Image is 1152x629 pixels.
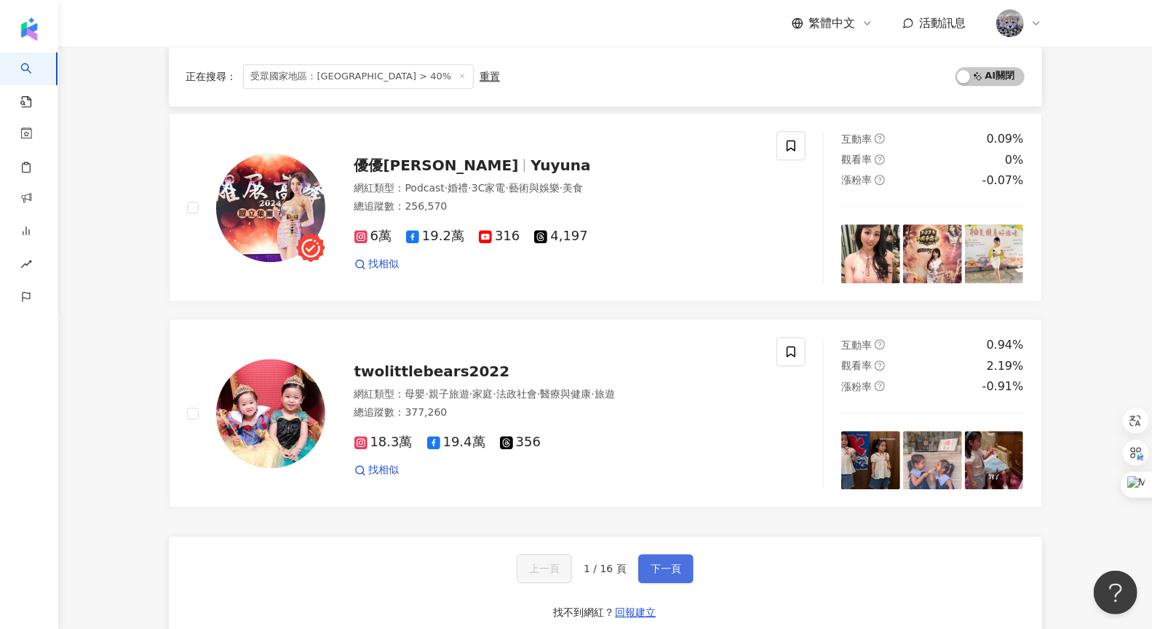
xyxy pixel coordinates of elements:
span: twolittlebears2022 [354,363,510,380]
div: -0.07% [982,173,1024,189]
iframe: Help Scout Beacon - Open [1094,571,1137,614]
span: · [426,388,429,400]
span: question-circle [875,360,885,371]
a: KOL Avatartwolittlebears2022網紅類型：母嬰·親子旅遊·家庭·法政社會·醫療與健康·旅遊總追蹤數：377,26018.3萬19.4萬356找相似互動率question-... [169,319,1042,507]
span: 下一頁 [651,563,681,574]
span: 回報建立 [616,606,656,618]
span: 19.2萬 [406,229,464,244]
span: · [468,182,471,194]
a: KOL Avatar優優[PERSON_NAME]Yuyuna網紅類型：Podcast·婚禮·3C家電·藝術與娛樂·美食總追蹤數：256,5706萬19.2萬3164,197找相似互動率ques... [169,113,1042,301]
span: 家庭 [472,388,493,400]
img: Screen%20Shot%202021-07-26%20at%202.59.10%20PM%20copy.png [996,9,1024,37]
span: 觀看率 [841,360,872,371]
span: Podcast [405,182,445,194]
span: · [591,388,594,400]
span: rise [20,250,32,282]
img: post-image [841,224,900,283]
img: post-image [903,431,962,490]
span: 母嬰 [405,388,426,400]
div: 總追蹤數 ： 256,570 [354,199,760,214]
span: 正在搜尋 ： [186,71,237,82]
span: 藝術與娛樂 [509,182,560,194]
a: search [20,52,49,109]
div: 總追蹤數 ： 377,260 [354,406,760,420]
span: question-circle [875,133,885,143]
img: post-image [965,224,1024,283]
span: 356 [500,435,541,450]
span: 受眾國家地區：[GEOGRAPHIC_DATA] > 40% [243,64,474,89]
span: question-circle [875,339,885,349]
span: 4,197 [534,229,588,244]
span: 美食 [563,182,583,194]
img: post-image [965,431,1024,490]
span: 找相似 [369,257,400,272]
div: 網紅類型 ： [354,387,760,402]
div: -0.91% [982,379,1024,395]
span: 6萬 [354,229,392,244]
span: 互動率 [841,133,872,145]
div: 0.94% [987,337,1024,353]
span: 找相似 [369,463,400,478]
span: 旅遊 [595,388,615,400]
span: · [537,388,540,400]
span: 觀看率 [841,154,872,165]
span: question-circle [875,154,885,165]
img: post-image [903,224,962,283]
span: question-circle [875,381,885,391]
button: 下一頁 [638,554,694,583]
div: 重置 [480,71,500,82]
div: 0% [1005,152,1023,168]
img: KOL Avatar [216,359,325,468]
span: 漲粉率 [841,381,872,392]
img: logo icon [17,17,41,41]
span: 優優[PERSON_NAME] [354,157,519,174]
div: 網紅類型 ： [354,181,760,196]
span: · [469,388,472,400]
div: 找不到網紅？ [554,606,615,620]
span: 親子旅遊 [429,388,469,400]
span: 醫療與健康 [540,388,591,400]
span: 互動率 [841,339,872,351]
a: 找相似 [354,463,400,478]
span: 316 [479,229,520,244]
span: question-circle [875,175,885,185]
span: 活動訊息 [920,16,966,30]
span: · [560,182,563,194]
div: 0.09% [987,131,1024,147]
span: · [506,182,509,194]
span: 婚禮 [448,182,468,194]
span: · [493,388,496,400]
img: KOL Avatar [216,153,325,262]
img: post-image [841,431,900,490]
span: 1 / 16 頁 [584,563,627,574]
span: 3C家電 [472,182,506,194]
span: · [445,182,448,194]
span: Yuyuna [531,157,590,174]
span: 法政社會 [496,388,537,400]
span: 繁體中文 [809,15,856,31]
button: 回報建立 [615,601,657,624]
a: 找相似 [354,257,400,272]
div: 2.19% [987,358,1024,374]
span: 19.4萬 [427,435,485,450]
button: 上一頁 [517,554,572,583]
span: 漲粉率 [841,174,872,186]
span: 18.3萬 [354,435,413,450]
